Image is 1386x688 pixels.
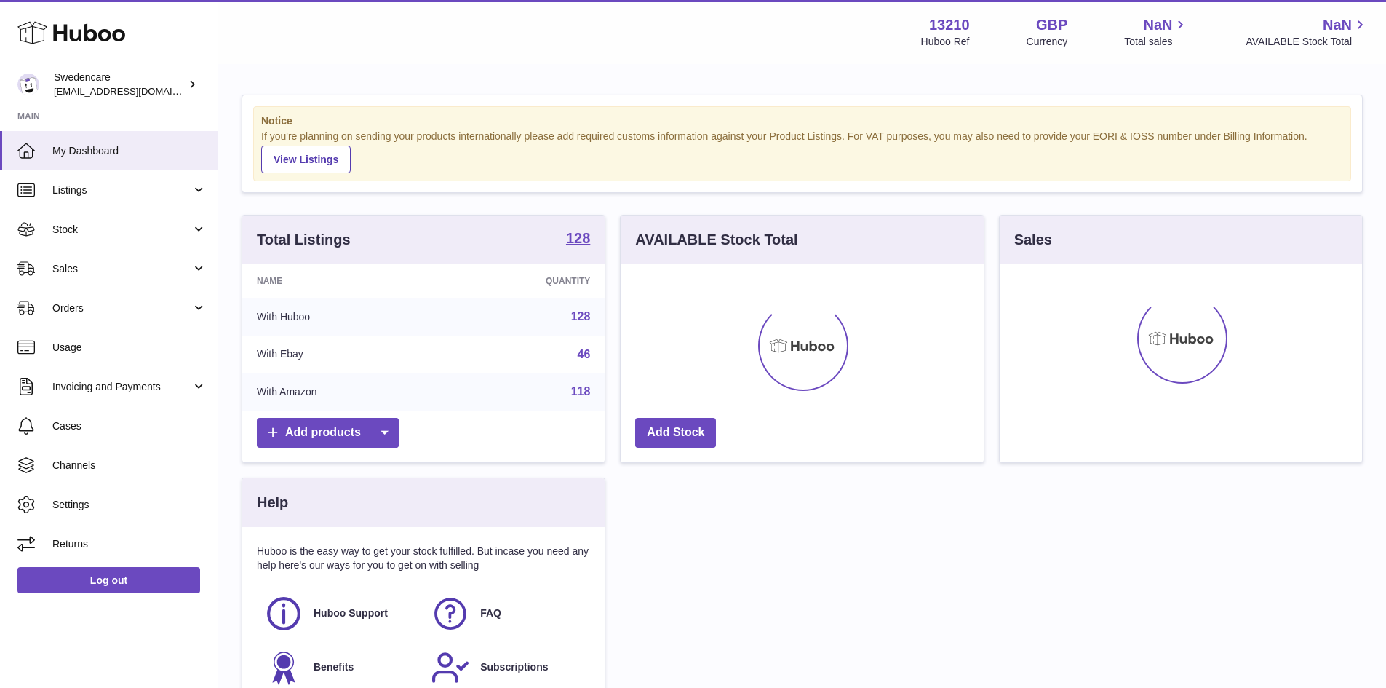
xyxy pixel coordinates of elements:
span: My Dashboard [52,144,207,158]
h3: AVAILABLE Stock Total [635,230,797,250]
td: With Huboo [242,298,441,336]
strong: GBP [1036,15,1067,35]
span: Listings [52,183,191,197]
td: With Amazon [242,373,441,411]
a: 118 [571,385,591,398]
a: 128 [566,231,590,248]
div: Swedencare [54,71,185,98]
h3: Help [257,493,288,513]
span: Cases [52,419,207,433]
a: Add Stock [635,418,716,448]
span: Returns [52,537,207,551]
span: Total sales [1124,35,1189,49]
span: Sales [52,262,191,276]
span: NaN [1143,15,1172,35]
span: [EMAIL_ADDRESS][DOMAIN_NAME] [54,85,214,97]
a: 46 [578,348,591,360]
th: Quantity [441,264,605,298]
h3: Total Listings [257,230,351,250]
p: Huboo is the easy way to get your stock fulfilled. But incase you need any help here's our ways f... [257,545,590,572]
a: Subscriptions [431,648,583,687]
a: NaN AVAILABLE Stock Total [1246,15,1369,49]
a: NaN Total sales [1124,15,1189,49]
span: Settings [52,498,207,512]
a: 128 [571,310,591,323]
span: Channels [52,459,207,472]
span: NaN [1323,15,1352,35]
span: AVAILABLE Stock Total [1246,35,1369,49]
span: FAQ [480,606,501,620]
span: Subscriptions [480,660,548,674]
span: Stock [52,223,191,237]
span: Orders [52,301,191,315]
a: Log out [17,567,200,593]
a: Benefits [264,648,416,687]
a: FAQ [431,594,583,633]
span: Huboo Support [314,606,388,620]
strong: 128 [566,231,590,245]
h3: Sales [1014,230,1052,250]
a: Huboo Support [264,594,416,633]
a: View Listings [261,146,351,173]
div: Currency [1027,35,1068,49]
span: Usage [52,341,207,355]
div: Huboo Ref [921,35,970,49]
span: Invoicing and Payments [52,380,191,394]
a: Add products [257,418,399,448]
td: With Ebay [242,336,441,373]
div: If you're planning on sending your products internationally please add required customs informati... [261,130,1343,173]
img: internalAdmin-13210@internal.huboo.com [17,74,39,95]
strong: 13210 [929,15,970,35]
strong: Notice [261,114,1343,128]
th: Name [242,264,441,298]
span: Benefits [314,660,354,674]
